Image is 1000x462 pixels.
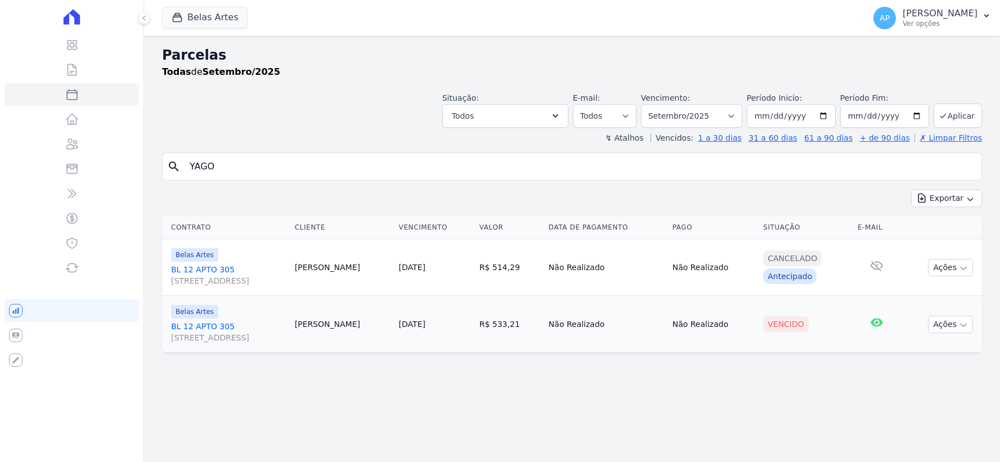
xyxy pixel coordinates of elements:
[162,66,191,77] strong: Todas
[171,264,286,286] a: BL 12 APTO 305[STREET_ADDRESS]
[763,250,822,266] div: Cancelado
[651,133,693,142] label: Vencidos:
[167,160,181,173] i: search
[573,93,600,102] label: E-mail:
[442,104,568,128] button: Todos
[171,332,286,343] span: [STREET_ADDRESS]
[171,305,218,319] span: Belas Artes
[840,92,929,104] label: Período Fim:
[183,155,977,178] input: Buscar por nome do lote ou do cliente
[544,296,668,353] td: Não Realizado
[668,296,759,353] td: Não Realizado
[394,216,475,239] th: Vencimento
[162,7,248,28] button: Belas Artes
[162,216,290,239] th: Contrato
[860,133,910,142] a: + de 90 dias
[928,259,973,276] button: Ações
[864,2,1000,34] button: AP [PERSON_NAME] Ver opções
[162,65,280,79] p: de
[763,316,809,332] div: Vencido
[544,239,668,296] td: Não Realizado
[668,239,759,296] td: Não Realizado
[171,321,286,343] a: BL 12 APTO 305[STREET_ADDRESS]
[903,8,977,19] p: [PERSON_NAME]
[698,133,742,142] a: 1 a 30 dias
[903,19,977,28] p: Ver opções
[641,93,690,102] label: Vencimento:
[162,45,982,65] h2: Parcelas
[452,109,474,123] span: Todos
[290,239,394,296] td: [PERSON_NAME]
[914,133,982,142] a: ✗ Limpar Filtros
[748,133,797,142] a: 31 a 60 dias
[934,104,982,128] button: Aplicar
[544,216,668,239] th: Data de Pagamento
[605,133,643,142] label: ↯ Atalhos
[171,275,286,286] span: [STREET_ADDRESS]
[911,190,982,207] button: Exportar
[171,248,218,262] span: Belas Artes
[880,14,890,22] span: AP
[442,93,479,102] label: Situação:
[399,320,425,329] a: [DATE]
[203,66,280,77] strong: Setembro/2025
[853,216,900,239] th: E-mail
[668,216,759,239] th: Pago
[763,268,817,284] div: Antecipado
[747,93,802,102] label: Período Inicío:
[804,133,853,142] a: 61 a 90 dias
[475,296,544,353] td: R$ 533,21
[290,296,394,353] td: [PERSON_NAME]
[399,263,425,272] a: [DATE]
[290,216,394,239] th: Cliente
[928,316,973,333] button: Ações
[759,216,853,239] th: Situação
